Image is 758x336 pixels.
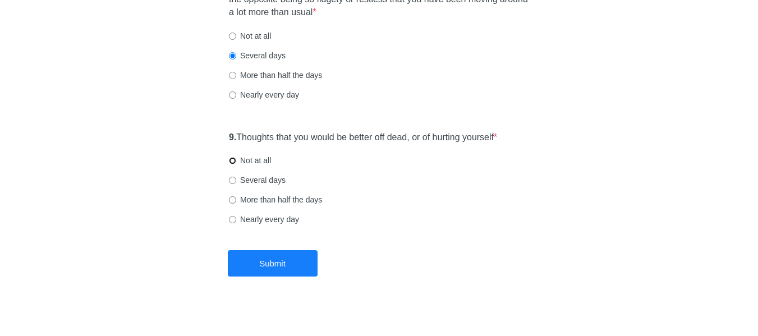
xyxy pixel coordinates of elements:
input: More than half the days [229,196,236,204]
label: Not at all [229,155,271,166]
label: Thoughts that you would be better off dead, or of hurting yourself [229,131,497,144]
label: Nearly every day [229,89,299,100]
label: Nearly every day [229,214,299,225]
input: Several days [229,177,236,184]
label: Several days [229,174,286,186]
label: More than half the days [229,70,322,81]
label: Not at all [229,30,271,42]
input: Several days [229,52,236,59]
strong: 9. [229,132,236,142]
input: More than half the days [229,72,236,79]
button: Submit [228,250,318,277]
label: Several days [229,50,286,61]
input: Not at all [229,157,236,164]
input: Nearly every day [229,91,236,99]
input: Nearly every day [229,216,236,223]
label: More than half the days [229,194,322,205]
input: Not at all [229,33,236,40]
